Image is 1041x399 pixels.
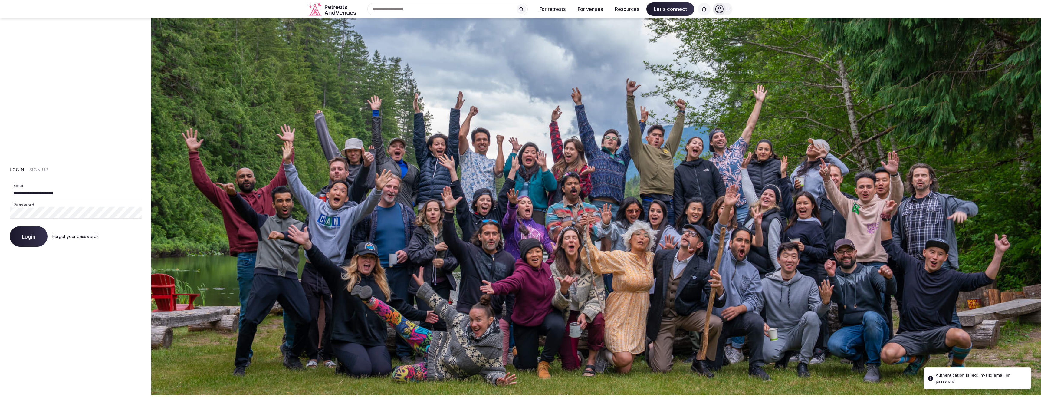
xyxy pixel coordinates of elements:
[573,2,608,16] button: For venues
[29,167,48,173] button: Sign Up
[610,2,644,16] button: Resources
[22,233,35,239] span: Login
[151,18,1041,395] img: My Account Background
[936,372,1026,384] div: Authentication failed: Invalid email or password.
[52,234,99,239] a: Forgot your password?
[10,167,25,173] button: Login
[534,2,570,16] button: For retreats
[646,2,694,16] span: Let's connect
[309,2,357,16] a: Visit the homepage
[10,226,48,247] button: Login
[309,2,357,16] svg: Retreats and Venues company logo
